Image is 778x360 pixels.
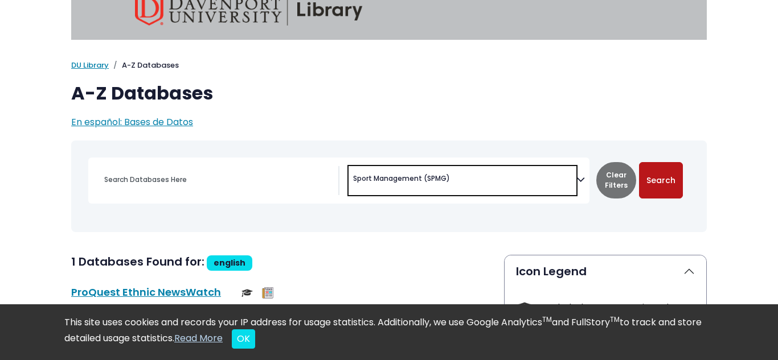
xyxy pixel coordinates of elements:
button: Icon Legend [505,255,706,287]
sup: TM [610,315,620,324]
div: This site uses cookies and records your IP address for usage statistics. Additionally, we use Goo... [64,316,714,349]
button: Close [232,329,255,349]
button: Submit for Search Results [639,162,683,198]
button: Clear Filters [596,162,636,198]
img: Icon Scholarly or Peer Reviewed [517,300,532,315]
nav: breadcrumb [71,60,707,71]
img: Newspapers [262,287,273,299]
li: Sport Management (SPMG) [349,173,450,184]
nav: Search filters [71,140,707,232]
sup: TM [542,315,552,324]
a: DU Library [71,60,109,71]
span: 1 Databases Found for: [71,254,204,270]
a: Read More [174,332,223,345]
span: Sport Management (SPMG) [353,173,450,184]
input: Search database by title or keyword [97,171,338,188]
a: En español: Bases de Datos [71,115,193,129]
div: Scholarly or Peer Reviewed [547,301,695,315]
a: ProQuest Ethnic NewsWatch [71,285,221,299]
span: english [214,257,245,268]
img: Scholarly or Peer Reviewed [241,287,253,299]
h1: A-Z Databases [71,82,707,104]
textarea: Search [452,176,457,185]
li: A-Z Databases [109,60,179,71]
